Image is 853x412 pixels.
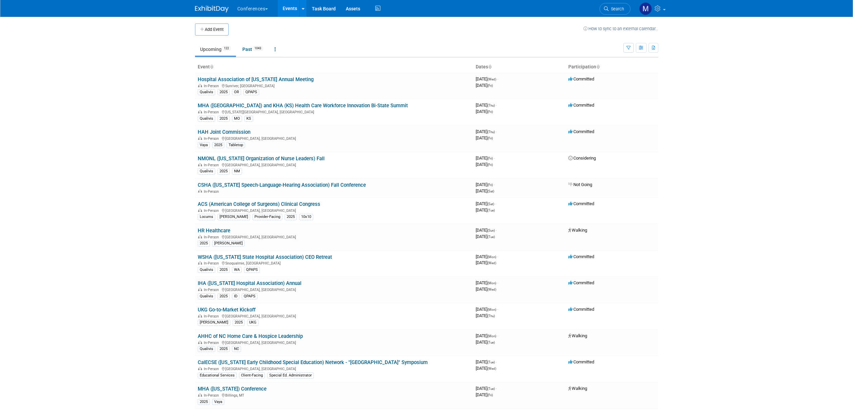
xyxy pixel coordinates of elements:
[198,129,250,135] a: HAH Joint Commission
[204,367,221,371] span: In-Person
[476,228,497,233] span: [DATE]
[198,110,202,113] img: In-Person Event
[487,229,495,232] span: (Sun)
[568,333,587,338] span: Walking
[198,261,202,264] img: In-Person Event
[218,168,230,174] div: 2025
[476,366,496,371] span: [DATE]
[232,346,241,352] div: NC
[198,156,325,162] a: NMONL ([US_STATE] Organization of Nurse Leaders) Fall
[198,313,470,318] div: [GEOGRAPHIC_DATA], [GEOGRAPHIC_DATA]
[476,135,493,140] span: [DATE]
[244,116,253,122] div: KS
[487,288,496,291] span: (Wed)
[198,136,202,140] img: In-Person Event
[195,6,229,12] img: ExhibitDay
[204,209,221,213] span: In-Person
[212,240,245,246] div: [PERSON_NAME]
[487,136,493,140] span: (Fri)
[497,76,498,81] span: -
[198,84,202,87] img: In-Person Event
[487,387,495,391] span: (Tue)
[204,341,221,345] span: In-Person
[198,293,215,299] div: Qualivis
[496,228,497,233] span: -
[476,103,497,108] span: [DATE]
[496,129,497,134] span: -
[487,202,494,206] span: (Sat)
[198,372,237,378] div: Educational Services
[487,130,495,134] span: (Thu)
[568,307,594,312] span: Committed
[476,260,496,265] span: [DATE]
[195,61,473,73] th: Event
[198,89,215,95] div: Qualivis
[496,386,497,391] span: -
[473,61,566,73] th: Dates
[487,261,496,265] span: (Wed)
[494,156,495,161] span: -
[487,84,493,87] span: (Fri)
[198,163,202,166] img: In-Person Event
[204,84,221,88] span: In-Person
[198,109,470,114] div: [US_STATE][GEOGRAPHIC_DATA], [GEOGRAPHIC_DATA]
[210,64,213,69] a: Sort by Event Name
[568,76,594,81] span: Committed
[568,386,587,391] span: Walking
[198,314,202,317] img: In-Person Event
[198,333,303,339] a: AHHC of NC Home Care & Hospice Leadership
[232,267,242,273] div: WA
[568,129,594,134] span: Committed
[476,188,494,193] span: [DATE]
[204,261,221,266] span: In-Person
[299,214,313,220] div: 10x10
[488,64,491,69] a: Sort by Start Date
[497,333,498,338] span: -
[198,392,470,398] div: Billings, MT
[218,116,230,122] div: 2025
[204,235,221,239] span: In-Person
[198,103,408,109] a: MHA ([GEOGRAPHIC_DATA]) and KHA (KS) Health Care Workforce Innovation Bi-State Summit
[247,319,258,326] div: UKG
[596,64,600,69] a: Sort by Participation Type
[239,372,265,378] div: Client-Facing
[198,182,366,188] a: CSHA ([US_STATE] Speech-Language-Hearing Association) Fall Conference
[198,393,202,397] img: In-Person Event
[198,399,210,405] div: 2025
[568,254,594,259] span: Committed
[198,288,202,291] img: In-Person Event
[198,367,202,370] img: In-Person Event
[285,214,297,220] div: 2025
[476,129,497,134] span: [DATE]
[218,267,230,273] div: 2025
[496,359,497,364] span: -
[568,182,592,187] span: Not Going
[204,136,221,141] span: In-Person
[600,3,630,15] a: Search
[198,254,332,260] a: WSHA ([US_STATE] State Hospital Association) CEO Retreat
[232,168,242,174] div: NM
[252,46,263,51] span: 1043
[244,267,260,273] div: QPAPS
[198,162,470,167] div: [GEOGRAPHIC_DATA], [GEOGRAPHIC_DATA]
[497,280,498,285] span: -
[204,189,221,194] span: In-Person
[204,110,221,114] span: In-Person
[487,189,494,193] span: (Sat)
[487,341,495,344] span: (Tue)
[487,77,496,81] span: (Wed)
[218,293,230,299] div: 2025
[227,142,245,148] div: Tabletop
[476,333,498,338] span: [DATE]
[198,168,215,174] div: Qualivis
[568,156,596,161] span: Considering
[198,234,470,239] div: [GEOGRAPHIC_DATA], [GEOGRAPHIC_DATA]
[232,89,241,95] div: OR
[476,83,493,88] span: [DATE]
[237,43,268,56] a: Past1043
[568,359,594,364] span: Committed
[243,89,259,95] div: QPAPS
[233,319,245,326] div: 2025
[198,386,267,392] a: MHA ([US_STATE]) Conference
[204,393,221,398] span: In-Person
